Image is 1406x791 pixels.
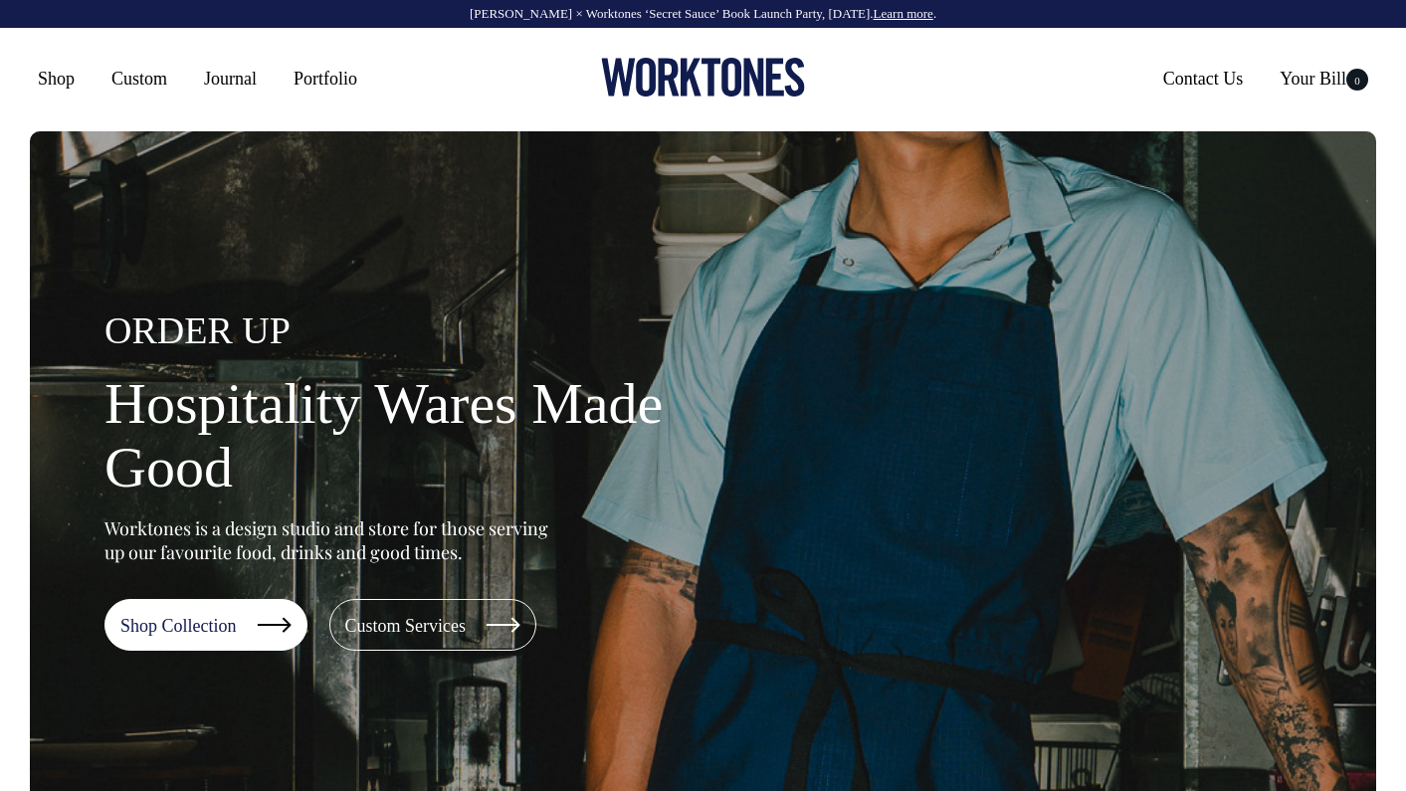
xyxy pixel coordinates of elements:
[1346,69,1368,91] span: 0
[196,61,265,97] a: Journal
[104,599,307,651] a: Shop Collection
[874,6,933,21] a: Learn more
[103,61,175,97] a: Custom
[104,372,741,499] h1: Hospitality Wares Made Good
[104,310,741,352] h4: ORDER UP
[104,516,557,564] p: Worktones is a design studio and store for those serving up our favourite food, drinks and good t...
[20,7,1386,21] div: [PERSON_NAME] × Worktones ‘Secret Sauce’ Book Launch Party, [DATE]. .
[30,61,83,97] a: Shop
[286,61,365,97] a: Portfolio
[1272,61,1376,97] a: Your Bill0
[329,599,537,651] a: Custom Services
[1155,61,1252,97] a: Contact Us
